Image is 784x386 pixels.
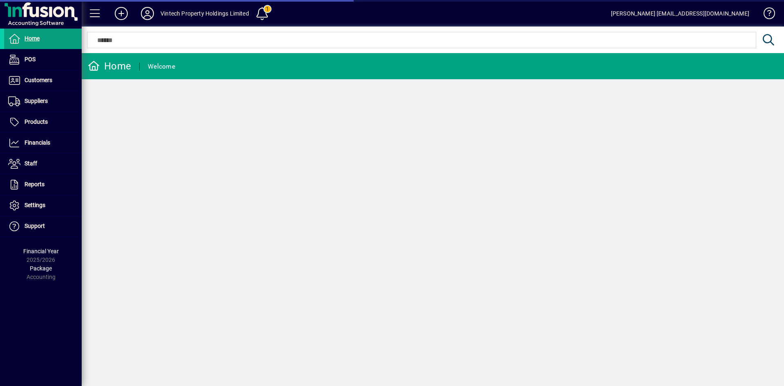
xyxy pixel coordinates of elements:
span: Package [30,265,52,272]
div: Home [88,60,131,73]
button: Add [108,6,134,21]
span: Suppliers [24,98,48,104]
span: Financial Year [23,248,59,254]
span: Settings [24,202,45,208]
div: Vintech Property Holdings Limited [160,7,249,20]
div: [PERSON_NAME] [EMAIL_ADDRESS][DOMAIN_NAME] [611,7,749,20]
a: Knowledge Base [757,2,774,28]
span: POS [24,56,36,62]
button: Profile [134,6,160,21]
span: Support [24,223,45,229]
a: Products [4,112,82,132]
a: Support [4,216,82,237]
span: Financials [24,139,50,146]
a: Customers [4,70,82,91]
span: Reports [24,181,45,187]
a: POS [4,49,82,70]
a: Reports [4,174,82,195]
a: Settings [4,195,82,216]
span: Products [24,118,48,125]
div: Welcome [148,60,175,73]
span: Customers [24,77,52,83]
span: Staff [24,160,37,167]
a: Financials [4,133,82,153]
a: Staff [4,154,82,174]
span: Home [24,35,40,42]
a: Suppliers [4,91,82,112]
